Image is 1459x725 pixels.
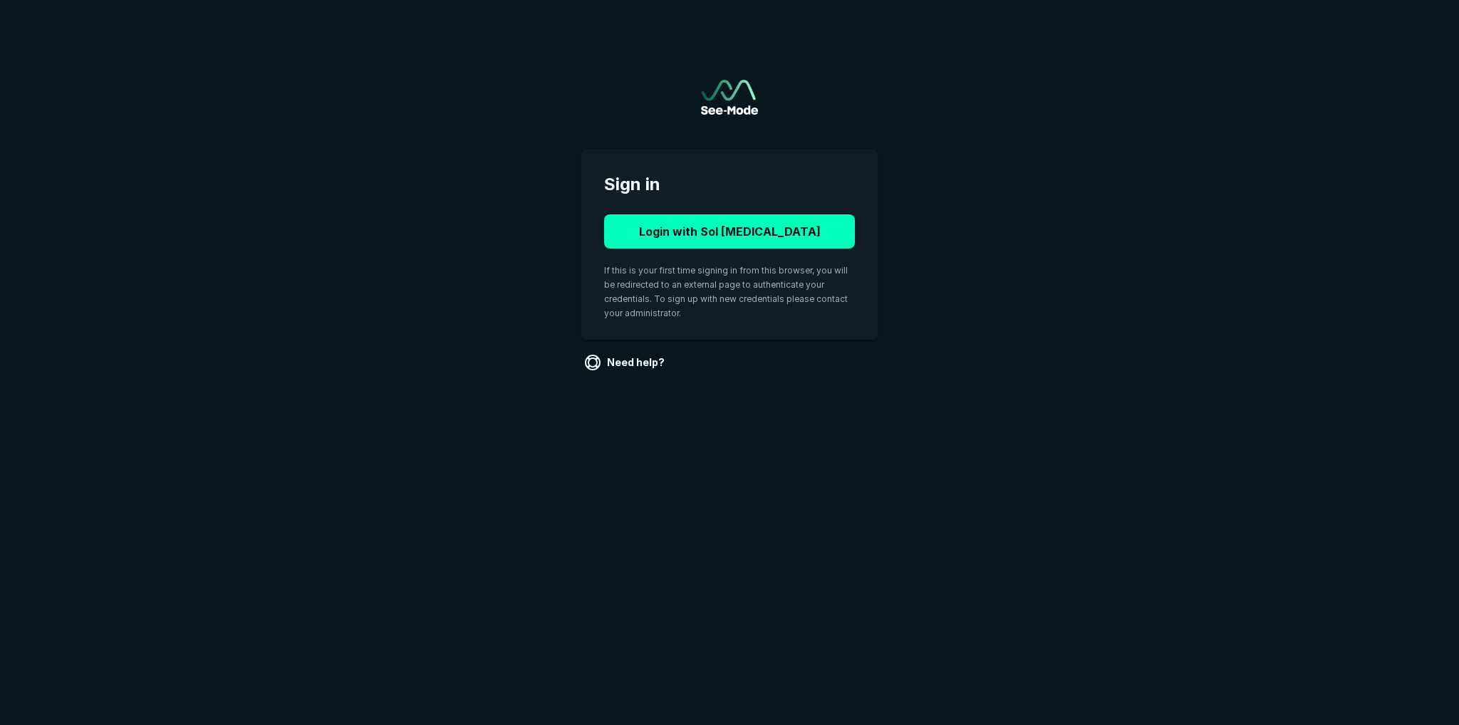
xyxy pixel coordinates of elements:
[604,172,855,197] span: Sign in
[701,80,758,115] img: See-Mode Logo
[604,214,855,249] button: Login with Sol [MEDICAL_DATA]
[701,80,758,115] a: Go to sign in
[604,265,848,318] span: If this is your first time signing in from this browser, you will be redirected to an external pa...
[581,351,670,374] a: Need help?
